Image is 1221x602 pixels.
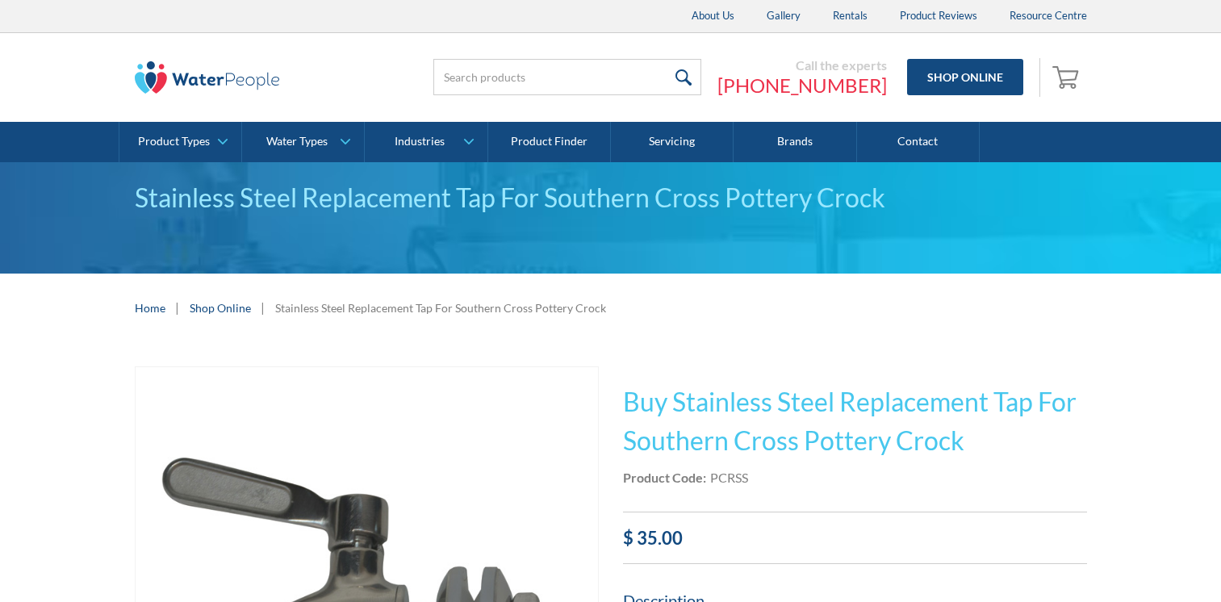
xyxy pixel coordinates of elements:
a: Shop Online [907,59,1023,95]
a: Home [135,299,165,316]
div: | [174,298,182,317]
a: Contact [857,122,980,162]
a: Product Finder [488,122,611,162]
input: Search products [433,59,701,95]
a: Industries [365,122,487,162]
div: | [259,298,267,317]
img: shopping cart [1052,64,1083,90]
div: Industries [395,135,445,148]
a: Product Types [119,122,241,162]
strong: Product Code: [623,470,706,485]
h1: Buy Stainless Steel Replacement Tap For Southern Cross Pottery Crock [623,383,1087,460]
div: PCRSS [710,468,748,487]
div: $ 35.00 [623,525,1087,551]
a: Servicing [611,122,734,162]
div: Stainless Steel Replacement Tap For Southern Cross Pottery Crock [275,299,606,316]
div: Call the experts [717,57,887,73]
a: Brands [734,122,856,162]
a: Shop Online [190,299,251,316]
a: Open empty cart [1048,58,1087,97]
div: Stainless Steel Replacement Tap For Southern Cross Pottery Crock [135,178,1087,217]
a: Water Types [242,122,364,162]
div: Water Types [266,135,328,148]
div: Product Types [138,135,210,148]
img: The Water People [135,61,280,94]
a: [PHONE_NUMBER] [717,73,887,98]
